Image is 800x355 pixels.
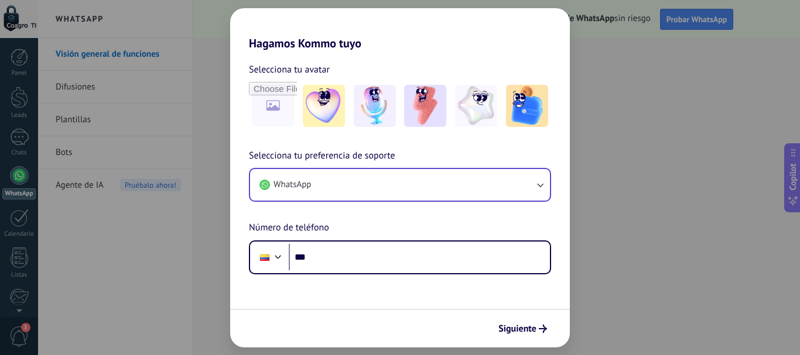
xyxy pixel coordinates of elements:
[250,169,550,201] button: WhatsApp
[303,85,345,127] img: -1.jpeg
[249,220,329,236] span: Número de teléfono
[354,85,396,127] img: -2.jpeg
[506,85,548,127] img: -5.jpeg
[249,149,395,164] span: Selecciona tu preferencia de soporte
[249,62,330,77] span: Selecciona tu avatar
[498,325,536,333] span: Siguiente
[404,85,446,127] img: -3.jpeg
[273,179,311,191] span: WhatsApp
[230,8,570,50] h2: Hagamos Kommo tuyo
[455,85,497,127] img: -4.jpeg
[493,319,552,339] button: Siguiente
[254,245,276,270] div: Colombia: + 57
